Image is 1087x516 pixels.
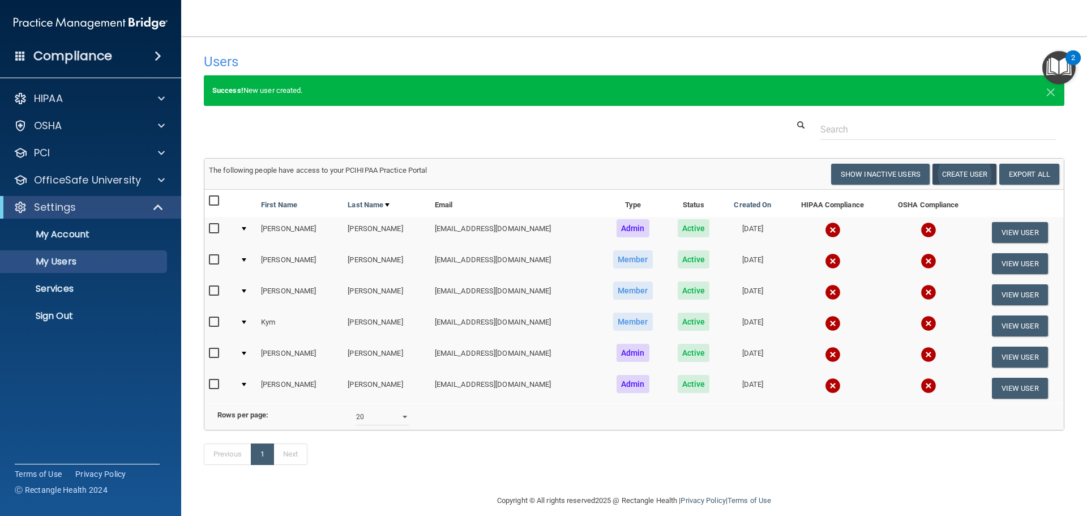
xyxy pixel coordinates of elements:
[921,347,936,363] img: cross.ca9f0e7f.svg
[820,119,1056,140] input: Search
[825,284,841,300] img: cross.ca9f0e7f.svg
[921,253,936,269] img: cross.ca9f0e7f.svg
[881,190,975,217] th: OSHA Compliance
[999,164,1059,185] a: Export All
[613,313,653,331] span: Member
[34,146,50,160] p: PCI
[992,222,1048,243] button: View User
[617,375,649,393] span: Admin
[14,173,165,187] a: OfficeSafe University
[921,315,936,331] img: cross.ca9f0e7f.svg
[613,282,653,300] span: Member
[613,250,653,268] span: Member
[14,12,168,35] img: PMB logo
[343,279,430,310] td: [PERSON_NAME]
[430,342,600,373] td: [EMAIL_ADDRESS][DOMAIN_NAME]
[992,378,1048,399] button: View User
[33,48,112,64] h4: Compliance
[15,468,62,480] a: Terms of Use
[678,344,710,362] span: Active
[430,248,600,279] td: [EMAIL_ADDRESS][DOMAIN_NAME]
[666,190,721,217] th: Status
[7,229,162,240] p: My Account
[7,310,162,322] p: Sign Out
[992,347,1048,368] button: View User
[825,378,841,394] img: cross.ca9f0e7f.svg
[256,217,343,248] td: [PERSON_NAME]
[992,315,1048,336] button: View User
[721,217,784,248] td: [DATE]
[721,248,784,279] td: [DATE]
[256,373,343,403] td: [PERSON_NAME]
[721,279,784,310] td: [DATE]
[617,344,649,362] span: Admin
[256,342,343,373] td: [PERSON_NAME]
[209,166,427,174] span: The following people have access to your PCIHIPAA Practice Portal
[34,201,76,214] p: Settings
[204,54,699,69] h4: Users
[430,279,600,310] td: [EMAIL_ADDRESS][DOMAIN_NAME]
[14,201,164,214] a: Settings
[34,119,62,133] p: OSHA
[825,222,841,238] img: cross.ca9f0e7f.svg
[34,92,63,105] p: HIPAA
[921,284,936,300] img: cross.ca9f0e7f.svg
[678,219,710,237] span: Active
[204,443,251,465] a: Previous
[734,198,771,212] a: Created On
[1046,79,1056,102] span: ×
[7,283,162,295] p: Services
[825,315,841,331] img: cross.ca9f0e7f.svg
[921,378,936,394] img: cross.ca9f0e7f.svg
[430,310,600,342] td: [EMAIL_ADDRESS][DOMAIN_NAME]
[343,217,430,248] td: [PERSON_NAME]
[678,313,710,331] span: Active
[343,248,430,279] td: [PERSON_NAME]
[784,190,881,217] th: HIPAA Compliance
[34,173,141,187] p: OfficeSafe University
[256,310,343,342] td: Kym
[212,86,243,95] strong: Success!
[14,92,165,105] a: HIPAA
[430,217,600,248] td: [EMAIL_ADDRESS][DOMAIN_NAME]
[7,256,162,267] p: My Users
[75,468,126,480] a: Privacy Policy
[343,310,430,342] td: [PERSON_NAME]
[273,443,307,465] a: Next
[721,342,784,373] td: [DATE]
[1042,51,1076,84] button: Open Resource Center, 2 new notifications
[600,190,666,217] th: Type
[932,164,996,185] button: Create User
[727,496,771,505] a: Terms of Use
[343,373,430,403] td: [PERSON_NAME]
[430,190,600,217] th: Email
[256,279,343,310] td: [PERSON_NAME]
[681,496,725,505] a: Privacy Policy
[992,253,1048,274] button: View User
[261,198,297,212] a: First Name
[348,198,390,212] a: Last Name
[678,250,710,268] span: Active
[678,282,710,300] span: Active
[256,248,343,279] td: [PERSON_NAME]
[343,342,430,373] td: [PERSON_NAME]
[921,222,936,238] img: cross.ca9f0e7f.svg
[721,373,784,403] td: [DATE]
[217,411,268,419] b: Rows per page:
[825,253,841,269] img: cross.ca9f0e7f.svg
[14,146,165,160] a: PCI
[617,219,649,237] span: Admin
[14,119,165,133] a: OSHA
[992,284,1048,305] button: View User
[831,164,930,185] button: Show Inactive Users
[1046,84,1056,97] button: Close
[204,75,1064,106] div: New user created.
[1071,58,1075,73] div: 2
[15,484,108,496] span: Ⓒ Rectangle Health 2024
[721,310,784,342] td: [DATE]
[825,347,841,363] img: cross.ca9f0e7f.svg
[430,373,600,403] td: [EMAIL_ADDRESS][DOMAIN_NAME]
[251,443,274,465] a: 1
[678,375,710,393] span: Active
